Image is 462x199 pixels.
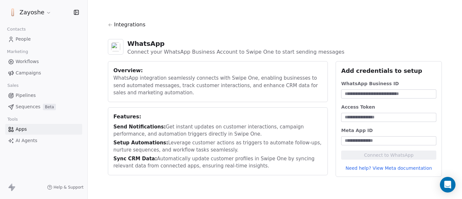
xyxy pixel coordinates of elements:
span: Contacts [4,24,29,34]
a: Need help? View Meta documentation [341,165,436,171]
span: Sales [5,81,21,90]
div: WhatsApp [127,39,344,48]
div: WhatsApp integration seamlessly connects with Swipe One, enabling businesses to send automated me... [113,74,322,97]
span: Sync CRM Data: [113,156,157,162]
img: zayoshe_logo@2x-300x51-1.png [9,8,17,16]
div: Overview: [113,67,322,74]
span: Workflows [16,58,39,65]
a: Integrations [108,21,442,34]
div: WhatsApp Business ID [341,80,436,87]
div: Leverage customer actions as triggers to automate follow-ups, nurture sequences, and workflow tas... [113,139,322,154]
div: Automatically update customer profiles in Swipe One by syncing relevant data from connected apps,... [113,155,322,170]
span: Setup Automations: [113,140,168,146]
span: Campaigns [16,70,41,76]
span: Integrations [114,21,146,29]
span: Help & Support [54,185,83,190]
div: Access Token [341,104,436,110]
img: whatsapp.svg [111,42,120,51]
span: AI Agents [16,137,37,144]
div: Features: [113,113,322,121]
div: Connect your WhatsApp Business Account to Swipe One to start sending messages [127,48,344,56]
span: Marketing [4,47,31,57]
a: People [5,34,82,45]
span: Sequences [16,103,40,110]
span: Tools [5,114,20,124]
a: Help & Support [47,185,83,190]
a: Apps [5,124,82,135]
div: Get instant updates on customer interactions, campaign performance, and automation triggers direc... [113,123,322,138]
span: People [16,36,31,43]
div: Add credentials to setup [341,67,436,75]
a: Campaigns [5,68,82,78]
div: Meta App ID [341,127,436,134]
span: Zayoshe [19,8,45,17]
a: SequencesBeta [5,101,82,112]
span: Pipelines [16,92,36,99]
span: Apps [16,126,27,133]
span: Beta [43,104,56,110]
div: Open Intercom Messenger [440,177,456,192]
a: AI Agents [5,135,82,146]
button: Zayoshe [8,7,53,18]
a: Pipelines [5,90,82,101]
a: Workflows [5,56,82,67]
button: Connect to WhatsApp [341,151,436,160]
span: Send Notifications: [113,124,166,130]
